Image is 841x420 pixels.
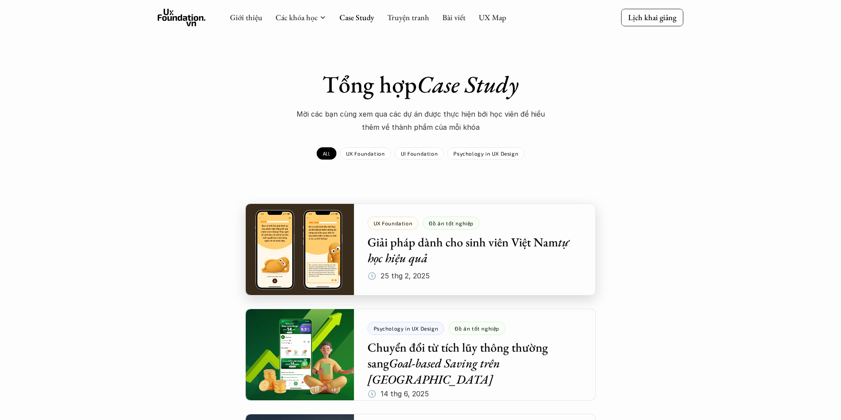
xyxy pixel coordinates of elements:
[289,107,552,134] p: Mời các bạn cùng xem qua các dự án được thực hiện bới học viên để hiểu thêm về thành phẩm của mỗi...
[245,203,596,295] a: UX FoundationĐồ án tốt nghiệpGiải pháp dành cho sinh viên Việt Namtự học hiệu quả🕔 25 thg 2, 2025
[453,150,518,157] p: Psychology in UX Design
[230,12,262,22] a: Giới thiệu
[395,147,444,160] a: UI Foundation
[401,150,438,157] p: UI Foundation
[628,12,676,22] p: Lịch khai giảng
[387,12,429,22] a: Truyện tranh
[417,69,519,100] em: Case Study
[245,309,596,401] a: Psychology in UX DesignĐồ án tốt nghiệpChuyển đổi từ tích lũy thông thường sangGoal-based Saving ...
[447,147,524,160] a: Psychology in UX Design
[267,70,574,99] h1: Tổng hợp
[339,12,374,22] a: Case Study
[479,12,506,22] a: UX Map
[346,150,385,157] p: UX Foundation
[276,12,318,22] a: Các khóa học
[621,9,683,26] a: Lịch khai giảng
[442,12,466,22] a: Bài viết
[340,147,391,160] a: UX Foundation
[323,150,330,157] p: All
